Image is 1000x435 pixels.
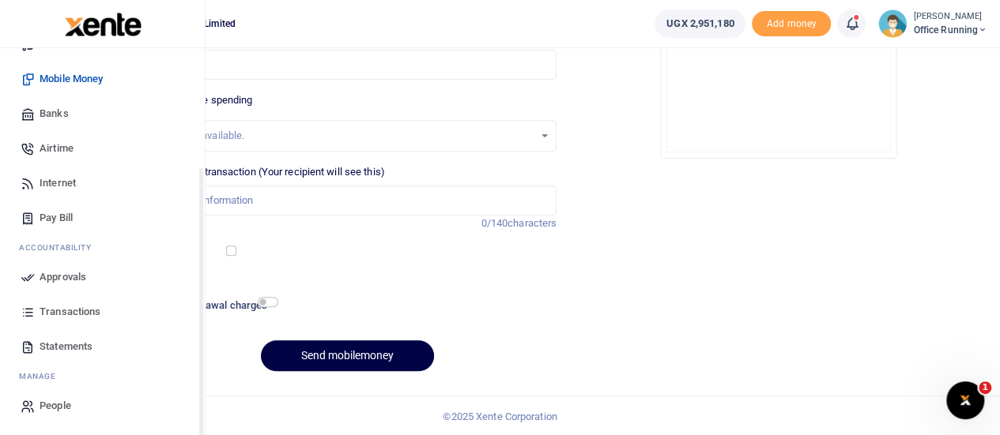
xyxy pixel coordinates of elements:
[752,11,831,37] span: Add money
[481,217,508,229] span: 0/140
[40,71,103,87] span: Mobile Money
[878,9,987,38] a: profile-user [PERSON_NAME] Office Running
[40,339,92,354] span: Statements
[150,128,534,144] div: No options available.
[13,388,192,423] a: People
[648,9,752,38] li: Wallet ballance
[40,304,100,320] span: Transactions
[40,106,69,122] span: Banks
[63,17,142,29] a: logo-small logo-large logo-large
[878,9,907,38] img: profile-user
[13,364,192,388] li: M
[13,329,192,364] a: Statements
[261,340,434,371] button: Send mobilemoney
[40,175,76,191] span: Internet
[65,13,142,36] img: logo-large
[13,235,192,260] li: Ac
[13,260,192,294] a: Approvals
[31,242,91,253] span: countability
[13,166,192,201] a: Internet
[13,96,192,131] a: Banks
[666,16,734,32] span: UGX 2,951,180
[13,131,192,166] a: Airtime
[508,217,557,229] span: characters
[752,17,831,28] a: Add money
[40,210,73,226] span: Pay Bill
[138,186,557,216] input: Enter extra information
[27,370,56,382] span: anage
[40,269,86,285] span: Approvals
[13,62,192,96] a: Mobile Money
[913,10,987,24] small: [PERSON_NAME]
[946,381,984,419] iframe: Intercom live chat
[655,9,745,38] a: UGX 2,951,180
[13,201,192,235] a: Pay Bill
[138,50,557,80] input: UGX
[40,398,71,414] span: People
[913,23,987,37] span: Office Running
[979,381,991,394] span: 1
[752,11,831,37] li: Toup your wallet
[40,141,74,156] span: Airtime
[13,294,192,329] a: Transactions
[138,164,385,180] label: Memo for this transaction (Your recipient will see this)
